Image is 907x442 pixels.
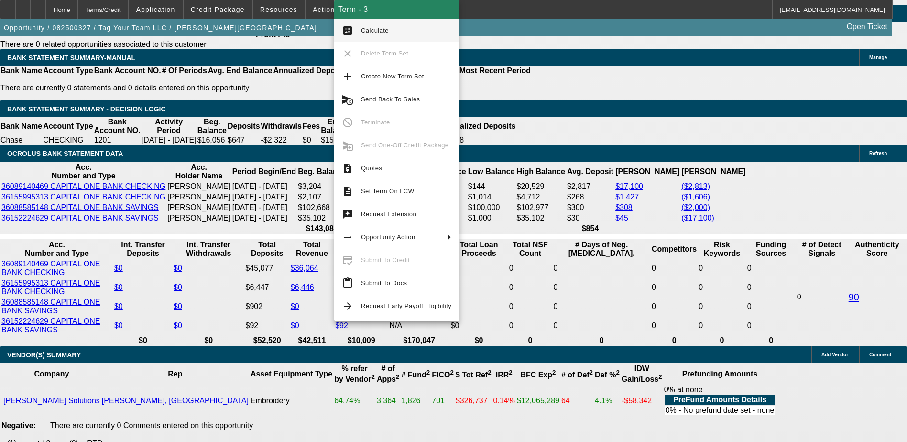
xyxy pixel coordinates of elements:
a: $0 [114,321,123,330]
mat-icon: arrow_forward [342,300,353,312]
td: 0 [698,317,745,335]
td: [PERSON_NAME] [167,213,231,223]
span: Comment [869,352,891,357]
sup: 2 [450,369,453,376]
td: 0 [747,317,796,335]
b: Negative: [1,421,36,430]
span: Credit Package [191,6,245,13]
a: $36,064 [291,264,318,272]
td: 3,364 [376,385,400,417]
td: $35,102 [297,213,346,223]
td: 0 [651,298,697,316]
span: Manage [869,55,887,60]
span: Opportunity Action [361,233,415,241]
a: ($17,100) [681,214,714,222]
td: 1201 [94,135,141,145]
span: There are currently 0 Comments entered on this opportunity [50,421,253,430]
th: Competitors [651,240,697,258]
td: 0 [698,259,745,277]
a: $0 [114,302,123,310]
th: Activity Period [141,117,197,135]
a: ($2,000) [681,203,710,211]
th: High Balance [516,163,566,181]
mat-icon: add [342,71,353,82]
b: $ Tot Ref [456,371,492,379]
td: 0 [553,298,650,316]
a: [PERSON_NAME] Solutions [3,397,100,405]
span: Add Vendor [821,352,848,357]
th: [PERSON_NAME] [681,163,746,181]
th: Period Begin/End [232,163,296,181]
th: $143,083 [297,224,346,233]
td: $102,668 [297,203,346,212]
td: $268 [567,192,614,202]
mat-icon: request_quote [342,163,353,174]
a: 36088585148 CAPITAL ONE BANK SAVINGS [1,203,159,211]
sup: 2 [616,369,619,376]
th: $0 [114,336,172,345]
th: Annualized Deposits [273,66,349,76]
td: -$58,342 [621,385,663,417]
th: Fees [302,117,320,135]
th: Funding Sources [747,240,796,258]
td: $2,107 [297,192,346,202]
mat-icon: arrow_right_alt [342,232,353,243]
span: Submit To Docs [361,279,407,287]
span: Request Extension [361,210,416,218]
th: Avg. Deposit [567,163,614,181]
span: Bank Statement Summary - Decision Logic [7,105,166,113]
a: $0 [174,264,182,272]
a: 36088585148 CAPITAL ONE BANK SAVINGS [1,298,100,315]
th: 0 [651,336,697,345]
th: Bank Account NO. [94,66,162,76]
td: [DATE] - [DATE] [232,203,296,212]
td: 0 [747,298,796,316]
a: $92 [335,321,348,330]
td: Embroidery [250,385,333,417]
sup: 2 [509,369,512,376]
td: [DATE] - [DATE] [232,213,296,223]
th: 0 [698,336,745,345]
td: [DATE] - [DATE] [141,135,197,145]
td: $35,102 [516,213,566,223]
a: $0 [114,283,123,291]
a: 36155995313 CAPITAL ONE BANK CHECKING [1,193,165,201]
a: 36089140469 CAPITAL ONE BANK CHECKING [1,260,100,276]
th: # Of Periods [162,66,208,76]
span: Request Early Payoff Eligibility [361,302,451,309]
th: $42,511 [290,336,334,345]
mat-icon: cancel_schedule_send [342,94,353,105]
sup: 2 [552,369,556,376]
sup: 2 [396,373,399,380]
div: 0% at none [664,386,776,416]
td: 64 [561,385,593,417]
th: Account Type [43,117,94,135]
a: Open Ticket [843,19,891,35]
a: $308 [615,203,633,211]
td: 0 [698,298,745,316]
td: $1,000 [468,213,515,223]
b: Prefunding Amounts [682,370,758,378]
b: BFC Exp [520,371,556,379]
td: [PERSON_NAME] [167,182,231,191]
sup: 2 [488,369,491,376]
td: [PERSON_NAME] [167,192,231,202]
th: Most Recent Period [459,66,531,76]
b: IRR [496,371,513,379]
div: $3,028 [440,136,515,144]
td: $300 [567,203,614,212]
th: Low Balance [468,163,515,181]
td: $0 [450,259,508,277]
span: Resources [260,6,297,13]
th: Beg. Balance [297,163,346,181]
th: [PERSON_NAME] [615,163,680,181]
a: [PERSON_NAME], [GEOGRAPHIC_DATA] [102,397,249,405]
mat-icon: content_paste [342,277,353,289]
sup: 2 [426,369,430,376]
a: 36152224629 CAPITAL ONE BANK SAVINGS [1,214,159,222]
td: $3,204 [297,182,346,191]
sup: 2 [658,373,662,380]
a: ($1,606) [681,193,710,201]
td: 1,826 [401,385,430,417]
td: 0.14% [493,385,515,417]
